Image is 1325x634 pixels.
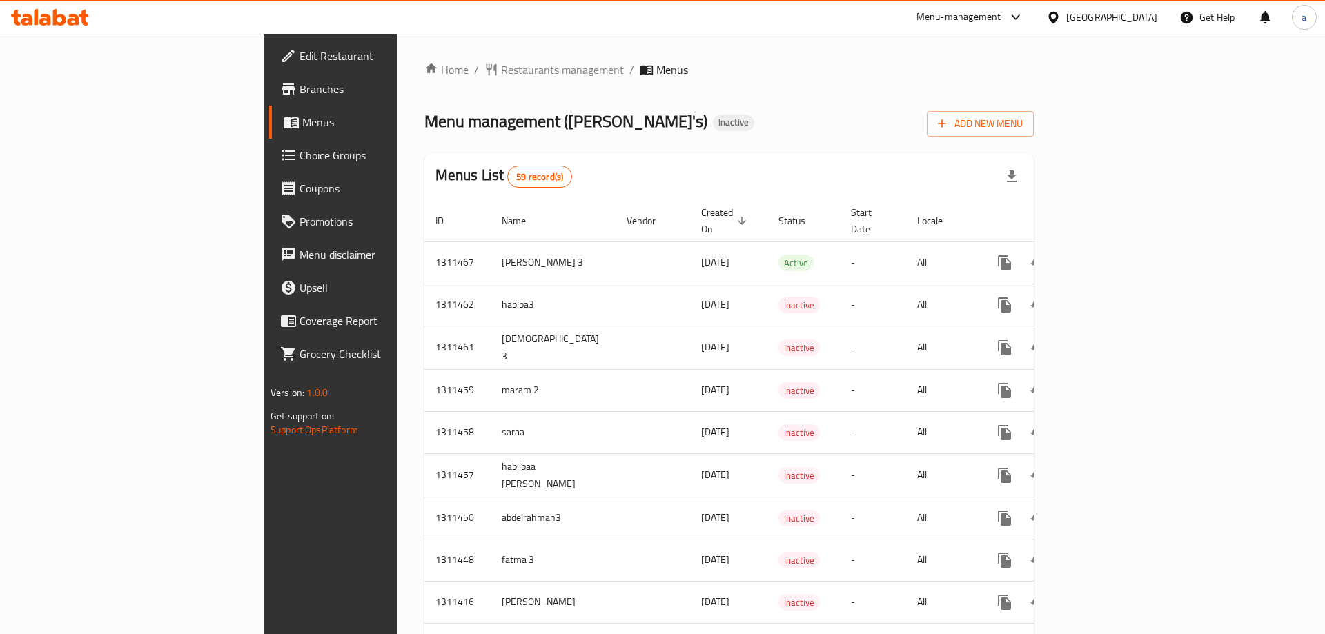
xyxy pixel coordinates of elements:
div: Inactive [778,594,820,611]
span: [DATE] [701,423,729,441]
td: fatma 3 [491,539,616,581]
span: Inactive [778,383,820,399]
li: / [629,61,634,78]
button: Change Status [1021,374,1054,407]
td: - [840,581,906,623]
span: Get support on: [271,407,334,425]
a: Grocery Checklist [269,337,485,370]
span: Vendor [627,212,674,229]
span: Version: [271,384,304,402]
span: Coverage Report [300,313,474,329]
span: Edit Restaurant [300,48,474,64]
span: Menus [302,114,474,130]
a: Coverage Report [269,304,485,337]
button: Change Status [1021,416,1054,449]
div: Inactive [778,297,820,313]
span: [DATE] [701,508,729,526]
span: 1.0.0 [306,384,328,402]
button: more [988,459,1021,492]
button: more [988,502,1021,535]
button: more [988,416,1021,449]
td: maram 2 [491,369,616,411]
td: All [906,453,977,497]
td: All [906,369,977,411]
div: Inactive [778,467,820,484]
th: Actions [977,200,1132,242]
span: [DATE] [701,466,729,484]
button: Change Status [1021,586,1054,619]
span: [DATE] [701,253,729,271]
h2: Menus List [435,165,572,188]
a: Menu disclaimer [269,238,485,271]
span: Locale [917,212,961,229]
span: Inactive [778,511,820,526]
a: Branches [269,72,485,106]
button: more [988,288,1021,321]
button: Change Status [1021,246,1054,279]
button: Change Status [1021,331,1054,364]
span: Menus [656,61,688,78]
button: more [988,331,1021,364]
div: [GEOGRAPHIC_DATA] [1066,10,1157,25]
td: All [906,581,977,623]
td: - [840,497,906,539]
td: [DEMOGRAPHIC_DATA] 3 [491,326,616,369]
span: Inactive [713,117,754,128]
nav: breadcrumb [424,61,1034,78]
span: Start Date [851,204,890,237]
td: All [906,241,977,284]
div: Export file [995,160,1028,193]
span: Inactive [778,595,820,611]
span: 59 record(s) [508,170,571,184]
span: Promotions [300,213,474,230]
span: Inactive [778,297,820,313]
a: Edit Restaurant [269,39,485,72]
a: Coupons [269,172,485,205]
div: Active [778,255,814,271]
td: - [840,453,906,497]
td: - [840,326,906,369]
a: Support.OpsPlatform [271,421,358,439]
td: habiibaa [PERSON_NAME] [491,453,616,497]
button: Change Status [1021,502,1054,535]
td: [PERSON_NAME] [491,581,616,623]
td: [PERSON_NAME] 3 [491,241,616,284]
span: Grocery Checklist [300,346,474,362]
a: Menus [269,106,485,139]
span: Restaurants management [501,61,624,78]
span: Inactive [778,340,820,356]
span: [DATE] [701,551,729,568]
button: more [988,544,1021,577]
button: Change Status [1021,544,1054,577]
td: All [906,411,977,453]
a: Upsell [269,271,485,304]
td: abdelrahman3 [491,497,616,539]
td: saraa [491,411,616,453]
td: habiba3 [491,284,616,326]
td: All [906,497,977,539]
span: Inactive [778,468,820,484]
td: All [906,284,977,326]
a: Choice Groups [269,139,485,172]
button: more [988,374,1021,407]
span: Branches [300,81,474,97]
td: - [840,411,906,453]
td: - [840,284,906,326]
span: Inactive [778,553,820,568]
span: Status [778,212,823,229]
div: Menu-management [916,9,1001,26]
span: Upsell [300,279,474,296]
span: [DATE] [701,593,729,611]
button: more [988,246,1021,279]
span: Menu disclaimer [300,246,474,263]
span: [DATE] [701,338,729,356]
td: All [906,326,977,369]
button: more [988,586,1021,619]
button: Change Status [1021,288,1054,321]
td: - [840,539,906,581]
button: Change Status [1021,459,1054,492]
div: Inactive [778,424,820,441]
a: Restaurants management [484,61,624,78]
td: - [840,241,906,284]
